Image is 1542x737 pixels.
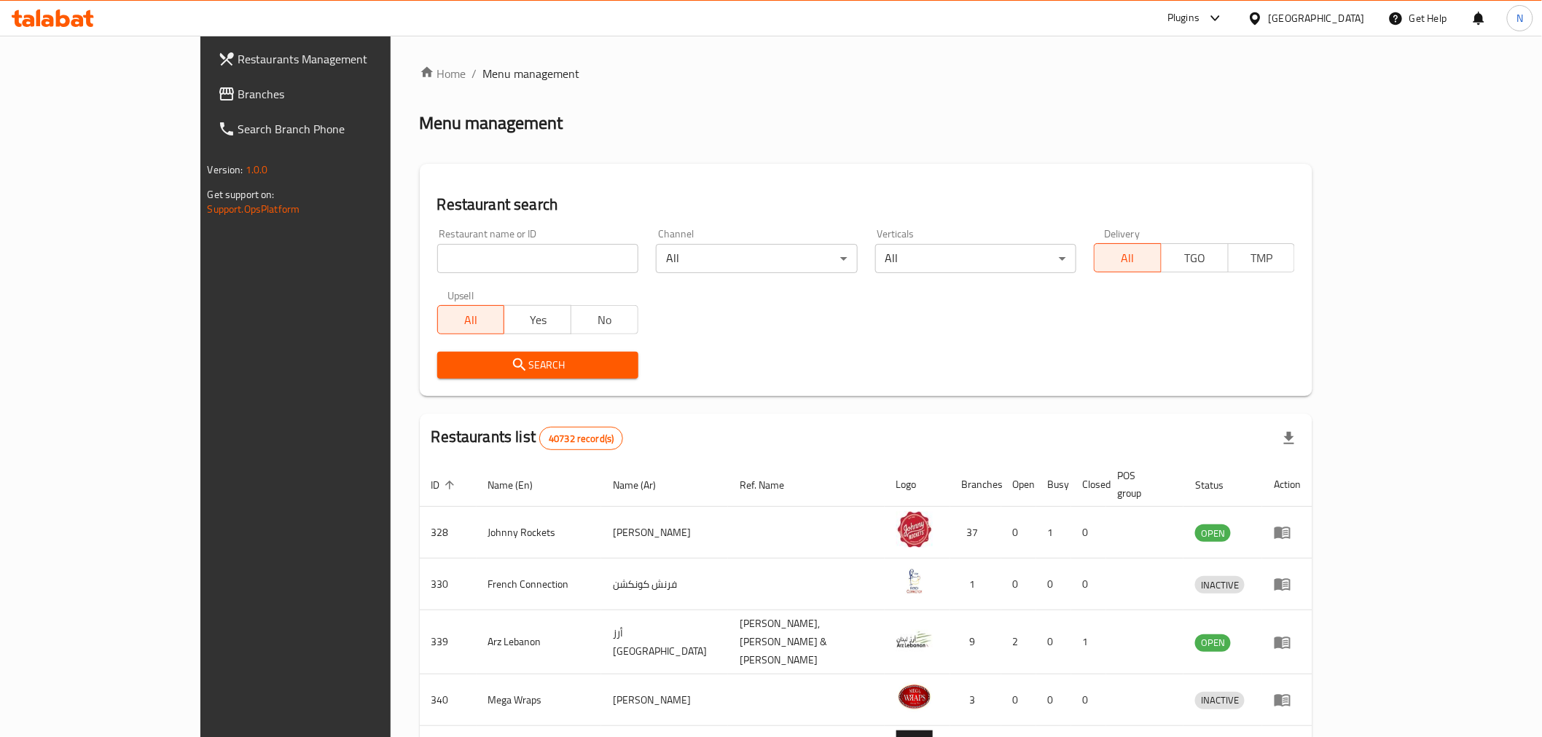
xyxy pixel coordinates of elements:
[950,462,1001,507] th: Branches
[472,65,477,82] li: /
[1036,559,1071,610] td: 0
[950,507,1001,559] td: 37
[1001,674,1036,726] td: 0
[238,85,446,103] span: Branches
[437,244,638,273] input: Search for restaurant name or ID..
[238,50,446,68] span: Restaurants Management
[601,507,728,559] td: [PERSON_NAME]
[1001,610,1036,674] td: 2
[1001,462,1036,507] th: Open
[504,305,571,334] button: Yes
[896,511,933,548] img: Johnny Rockets
[1269,10,1365,26] div: [GEOGRAPHIC_DATA]
[613,476,675,494] span: Name (Ar)
[449,356,627,374] span: Search
[206,111,458,146] a: Search Branch Phone
[1195,525,1231,542] span: OPEN
[601,610,728,674] td: أرز [GEOGRAPHIC_DATA]
[875,244,1076,273] div: All
[1071,507,1106,559] td: 0
[950,674,1001,726] td: 3
[208,185,275,204] span: Get support on:
[1167,9,1199,27] div: Plugins
[510,310,565,331] span: Yes
[488,476,552,494] span: Name (En)
[1100,248,1156,269] span: All
[1234,248,1290,269] span: TMP
[571,305,638,334] button: No
[950,610,1001,674] td: 9
[1228,243,1296,272] button: TMP
[1274,634,1301,651] div: Menu
[1195,476,1242,494] span: Status
[896,679,933,715] img: Mega Wraps
[437,352,638,379] button: Search
[1036,610,1071,674] td: 0
[246,160,268,179] span: 1.0.0
[477,559,602,610] td: French Connection
[1195,577,1245,594] span: INACTIVE
[656,244,857,273] div: All
[896,563,933,599] img: French Connection
[1001,559,1036,610] td: 0
[1104,229,1140,239] label: Delivery
[420,111,563,135] h2: Menu management
[238,120,446,138] span: Search Branch Phone
[740,476,803,494] span: Ref. Name
[1516,10,1523,26] span: N
[437,305,505,334] button: All
[728,610,885,674] td: [PERSON_NAME],[PERSON_NAME] & [PERSON_NAME]
[208,160,243,179] span: Version:
[447,291,474,301] label: Upsell
[420,65,1313,82] nav: breadcrumb
[477,610,602,674] td: Arz Lebanon
[601,559,728,610] td: فرنش كونكشن
[206,42,458,76] a: Restaurants Management
[477,507,602,559] td: Johnny Rockets
[539,427,623,450] div: Total records count
[444,310,499,331] span: All
[431,476,459,494] span: ID
[1071,610,1106,674] td: 1
[1272,421,1307,456] div: Export file
[1195,634,1231,651] span: OPEN
[1195,692,1245,709] div: INACTIVE
[1071,462,1106,507] th: Closed
[437,194,1296,216] h2: Restaurant search
[950,559,1001,610] td: 1
[431,426,624,450] h2: Restaurants list
[1094,243,1162,272] button: All
[577,310,633,331] span: No
[1071,559,1106,610] td: 0
[1274,524,1301,541] div: Menu
[1036,507,1071,559] td: 1
[1036,674,1071,726] td: 0
[1262,462,1312,507] th: Action
[483,65,580,82] span: Menu management
[1195,576,1245,594] div: INACTIVE
[1195,692,1245,709] span: INACTIVE
[1071,674,1106,726] td: 0
[1274,575,1301,593] div: Menu
[1195,634,1231,652] div: OPEN
[208,200,300,218] a: Support.OpsPlatform
[206,76,458,111] a: Branches
[601,674,728,726] td: [PERSON_NAME]
[477,674,602,726] td: Mega Wraps
[1161,243,1229,272] button: TGO
[896,621,933,658] img: Arz Lebanon
[1167,248,1223,269] span: TGO
[1274,691,1301,709] div: Menu
[1036,462,1071,507] th: Busy
[1001,507,1036,559] td: 0
[885,462,950,507] th: Logo
[540,432,622,446] span: 40732 record(s)
[1118,467,1167,502] span: POS group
